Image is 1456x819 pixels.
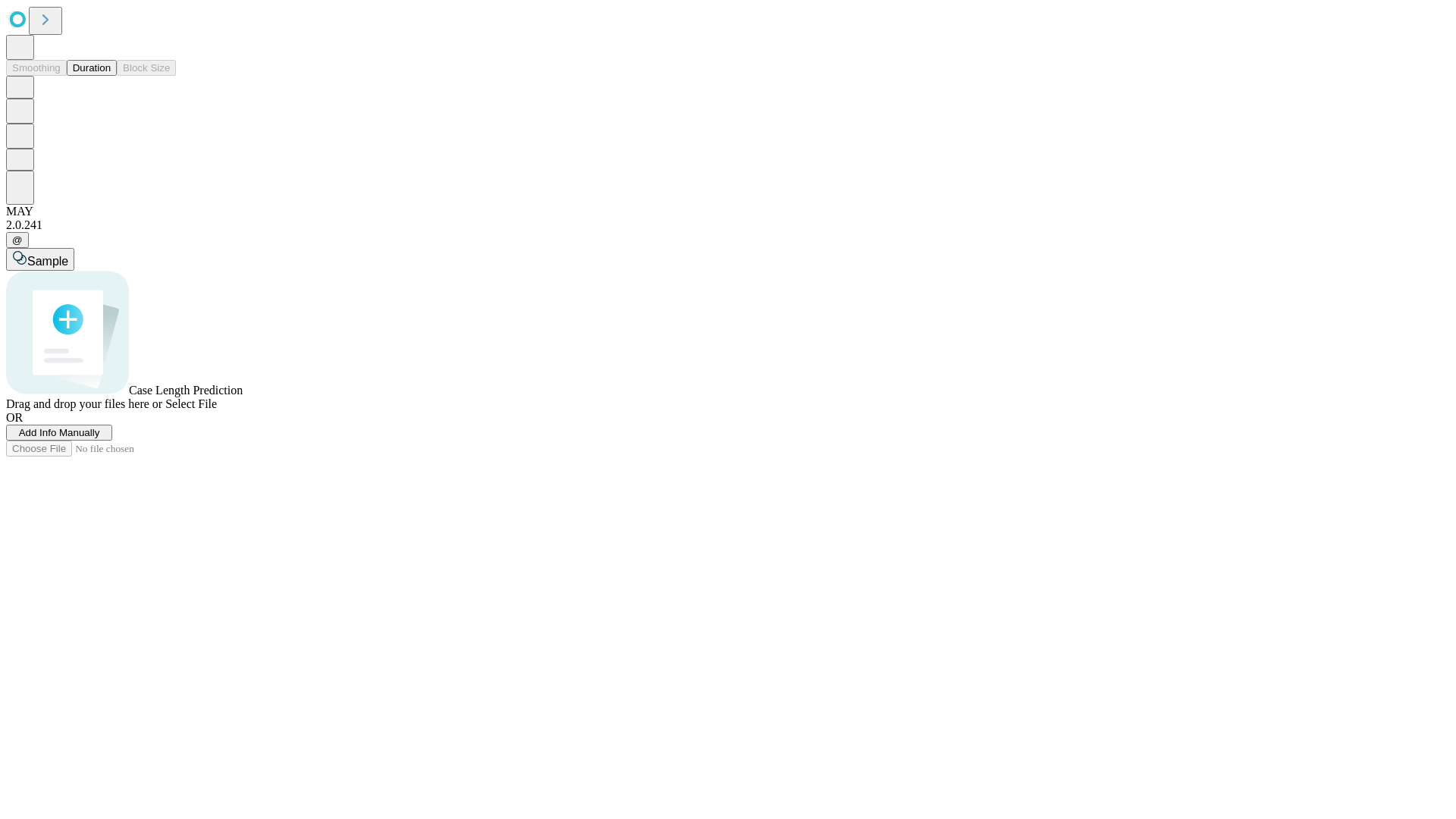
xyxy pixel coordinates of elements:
[6,397,162,410] span: Drag and drop your files here or
[12,234,23,246] span: @
[6,232,29,248] button: @
[6,411,23,424] span: OR
[6,205,1450,218] div: MAY
[67,60,117,76] button: Duration
[6,425,112,441] button: Add Info Manually
[19,427,100,438] span: Add Info Manually
[117,60,176,76] button: Block Size
[6,218,1450,232] div: 2.0.241
[129,384,243,397] span: Case Length Prediction
[27,255,68,268] span: Sample
[165,397,217,410] span: Select File
[6,248,74,271] button: Sample
[6,60,67,76] button: Smoothing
